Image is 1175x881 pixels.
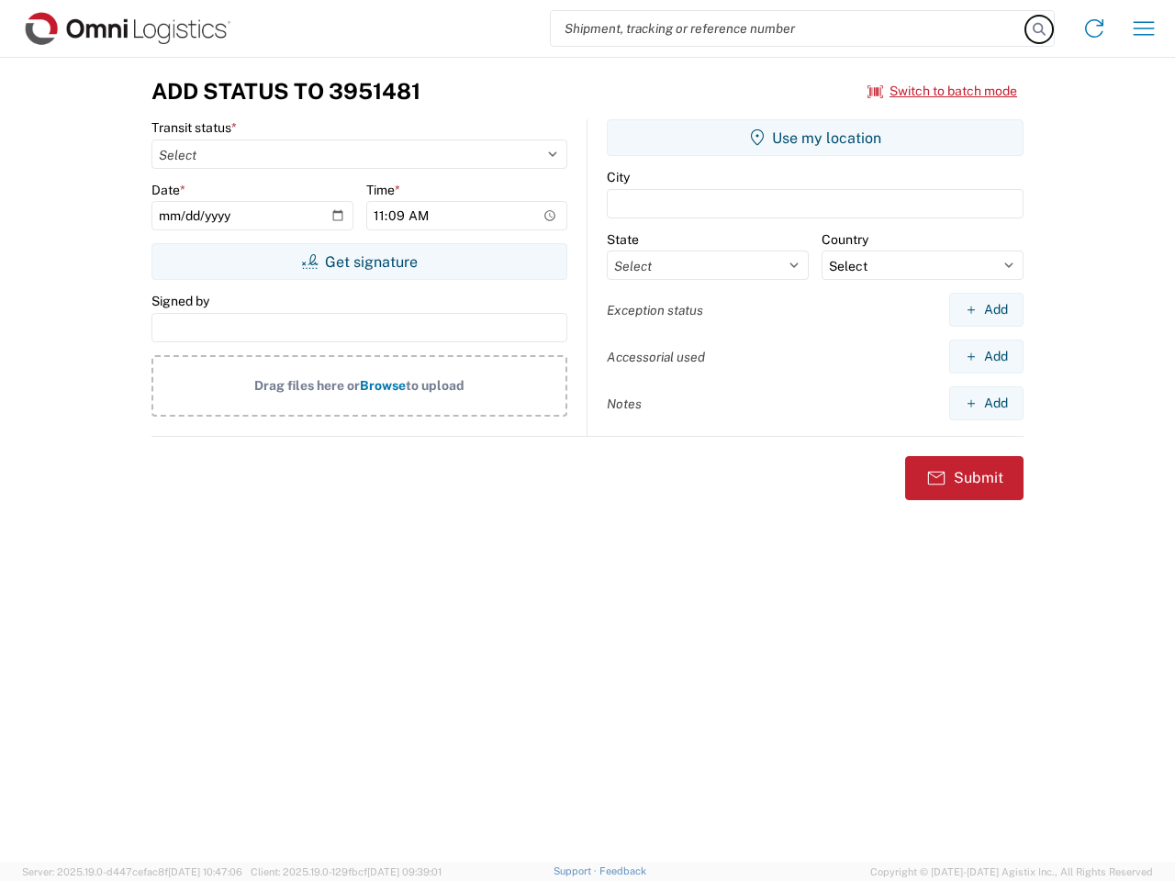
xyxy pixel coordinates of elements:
[822,231,868,248] label: Country
[151,243,567,280] button: Get signature
[251,866,442,877] span: Client: 2025.19.0-129fbcf
[949,386,1024,420] button: Add
[599,865,646,876] a: Feedback
[949,340,1024,374] button: Add
[254,378,360,393] span: Drag files here or
[151,293,209,309] label: Signed by
[905,456,1024,500] button: Submit
[551,11,1026,46] input: Shipment, tracking or reference number
[360,378,406,393] span: Browse
[367,866,442,877] span: [DATE] 09:39:01
[607,231,639,248] label: State
[607,396,642,412] label: Notes
[22,866,242,877] span: Server: 2025.19.0-d447cefac8f
[870,864,1153,880] span: Copyright © [DATE]-[DATE] Agistix Inc., All Rights Reserved
[607,349,705,365] label: Accessorial used
[554,865,599,876] a: Support
[151,78,420,105] h3: Add Status to 3951481
[406,378,464,393] span: to upload
[607,119,1024,156] button: Use my location
[151,182,185,198] label: Date
[607,169,630,185] label: City
[949,293,1024,327] button: Add
[366,182,400,198] label: Time
[867,76,1017,106] button: Switch to batch mode
[607,302,703,318] label: Exception status
[168,866,242,877] span: [DATE] 10:47:06
[151,119,237,136] label: Transit status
